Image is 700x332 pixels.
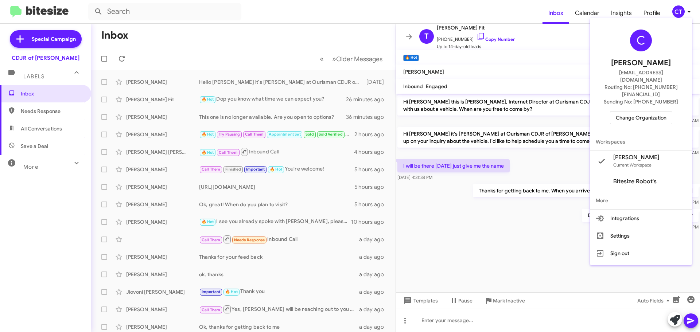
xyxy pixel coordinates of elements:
span: [EMAIL_ADDRESS][DOMAIN_NAME] [599,69,683,83]
span: Current Workspace [613,162,652,168]
button: Settings [590,227,692,245]
span: [PERSON_NAME] [611,57,671,69]
button: Sign out [590,245,692,262]
span: Routing No: [PHONE_NUMBER][FINANCIAL_ID] [599,83,683,98]
button: Change Organization [610,111,672,124]
span: Change Organization [616,112,666,124]
span: Sending No: [PHONE_NUMBER] [604,98,678,105]
span: [PERSON_NAME] [613,154,659,161]
span: More [590,192,692,209]
button: Integrations [590,210,692,227]
span: Workspaces [590,133,692,151]
span: Bitesize Robot's [613,178,657,185]
div: C [630,30,652,51]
